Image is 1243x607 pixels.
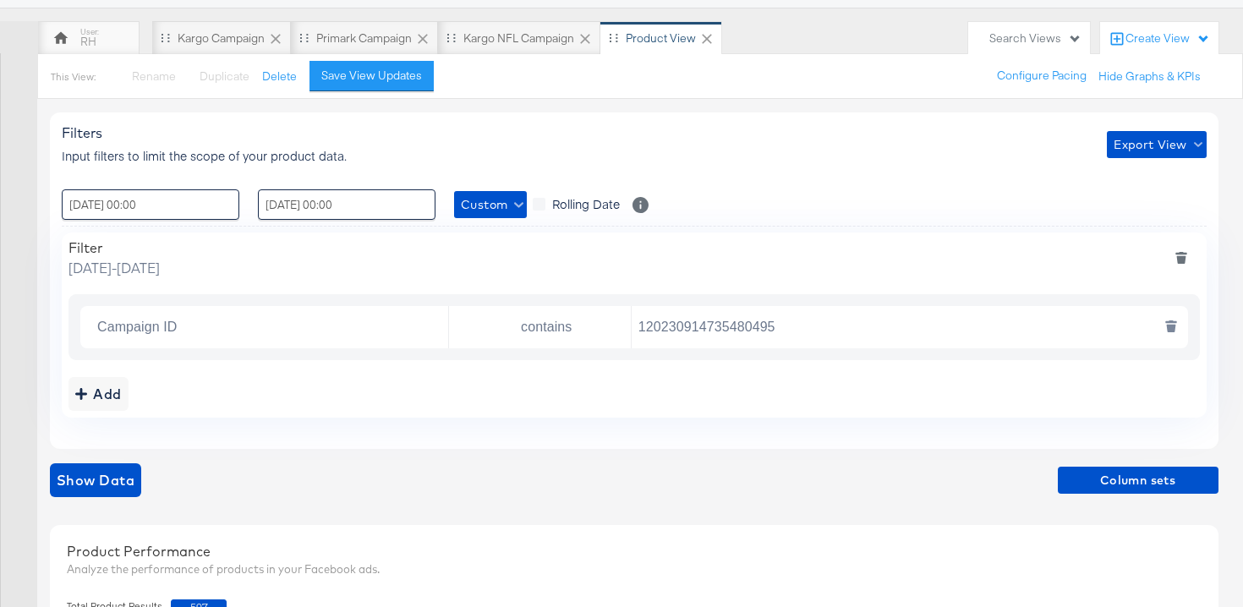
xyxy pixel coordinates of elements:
button: addbutton [68,377,129,411]
div: Analyze the performance of products in your Facebook ads. [67,561,1202,577]
div: Kargo NFL Campaign [463,30,574,46]
button: Hide Graphs & KPIs [1098,68,1201,85]
div: Primark Campaign [316,30,412,46]
div: Drag to reorder tab [161,33,170,42]
span: [DATE] - [DATE] [68,258,160,277]
span: Custom [461,194,520,216]
button: deletesingle [1153,312,1189,342]
span: Rename [132,68,176,84]
span: Column sets [1065,470,1212,491]
div: Drag to reorder tab [446,33,456,42]
button: Delete [262,68,297,85]
button: Open [422,315,435,329]
span: Export View [1114,134,1199,156]
span: Filters [62,124,102,141]
span: Rolling Date [552,195,620,212]
div: Save View Updates [321,68,422,84]
span: Input filters to limit the scope of your product data. [62,147,347,164]
button: Custom [454,191,527,218]
button: Configure Pacing [985,61,1098,91]
button: Export View [1107,131,1206,158]
div: This View: [51,70,96,84]
button: showdata [50,463,141,497]
div: Search Views [989,30,1081,46]
div: Filter [68,239,160,256]
div: Product View [626,30,696,46]
span: Show Data [57,468,134,492]
button: Save View Updates [309,61,434,91]
div: Product Performance [67,542,1202,561]
div: Add [75,382,122,406]
button: deletefilters [1164,239,1199,277]
button: Column sets [1058,467,1218,494]
div: Create View [1125,30,1210,47]
div: Drag to reorder tab [609,33,618,42]
button: Open [605,315,618,329]
div: Drag to reorder tab [299,33,309,42]
div: RH [80,34,96,50]
div: Kargo Campaign [178,30,265,46]
span: Duplicate [200,68,249,84]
